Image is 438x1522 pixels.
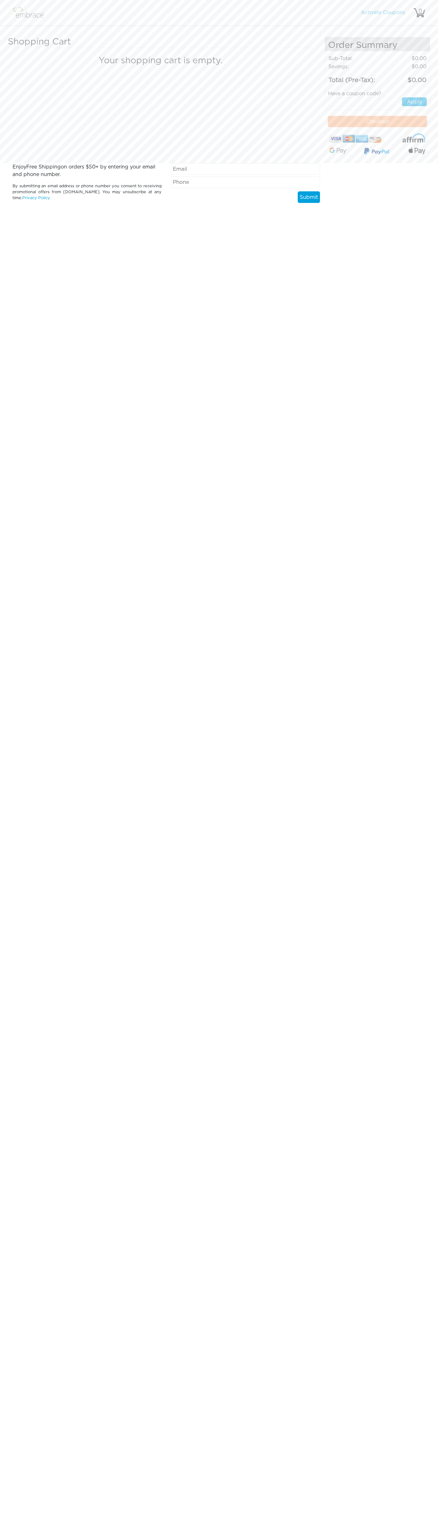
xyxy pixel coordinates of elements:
img: fullApplePay.png [409,148,425,154]
img: cart [413,7,425,19]
td: Total (Pre-Tax): [328,71,382,85]
input: Phone [171,176,320,188]
a: Activate Coupons [361,10,405,15]
button: Apply [402,97,427,106]
a: Privacy Policy [22,196,50,200]
h3: Shopping Cart [8,37,131,48]
td: 0.00 [382,71,427,85]
td: 0.00 [382,54,427,63]
span: Free Shipping [26,164,61,169]
button: Submit [298,191,320,203]
div: 0 [414,7,426,15]
p: By submitting an email address or phone number you consent to receiving promotional offers from [... [13,183,162,201]
p: Enjoy on orders $50+ by entering your email and phone number. [13,163,162,178]
a: 0 [413,10,425,15]
img: affirm-logo.svg [402,133,425,142]
td: 0.00 [382,63,427,71]
img: Google-Pay-Logo.svg [329,148,346,154]
input: Email [171,163,320,175]
button: Checkout [328,116,427,127]
img: logo.png [11,5,52,21]
img: credit-cards.png [329,133,382,144]
h4: Your shopping cart is empty. [13,56,309,66]
div: Have a coupon code? [323,90,431,97]
td: Sub-Total: [328,54,382,63]
h4: Order Summary [325,37,430,51]
td: Savings : [328,63,382,71]
img: paypal-v3.png [364,146,389,157]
